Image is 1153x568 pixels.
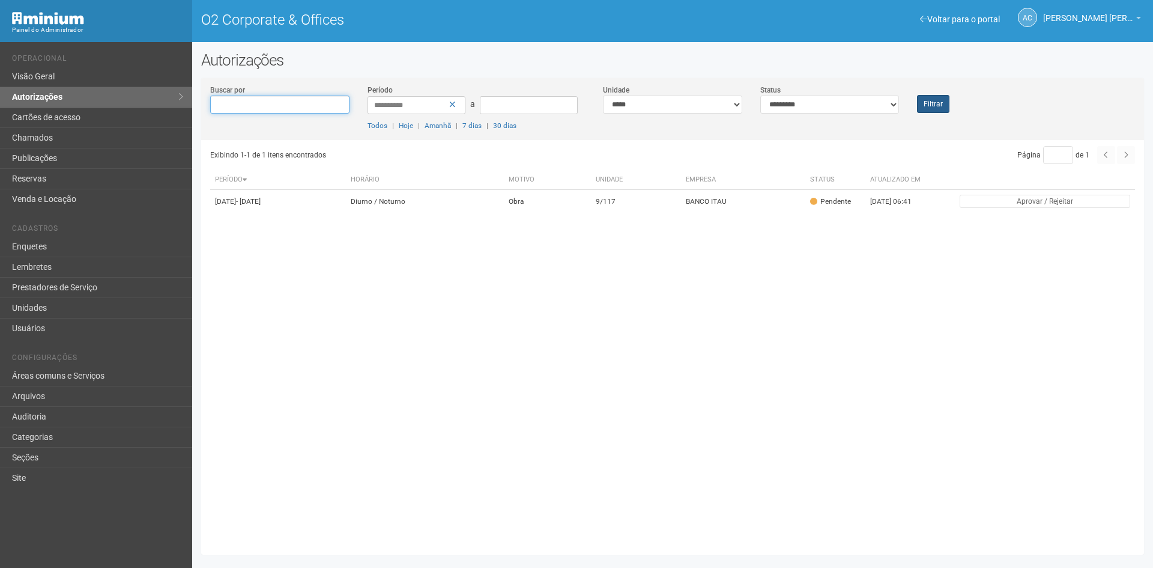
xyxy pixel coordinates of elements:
[681,170,805,190] th: Empresa
[392,121,394,130] span: |
[591,190,681,213] td: 9/117
[865,190,931,213] td: [DATE] 06:41
[210,146,669,164] div: Exibindo 1-1 de 1 itens encontrados
[368,121,387,130] a: Todos
[920,14,1000,24] a: Voltar para o portal
[1017,151,1089,159] span: Página de 1
[418,121,420,130] span: |
[368,85,393,96] label: Período
[1043,2,1133,23] span: Ana Carla de Carvalho Silva
[210,190,346,213] td: [DATE]
[810,197,851,207] div: Pendente
[346,170,504,190] th: Horário
[470,99,475,109] span: a
[201,12,664,28] h1: O2 Corporate & Offices
[12,25,183,35] div: Painel do Administrador
[1018,8,1037,27] a: AC
[210,170,346,190] th: Período
[760,85,781,96] label: Status
[346,190,504,213] td: Diurno / Noturno
[603,85,629,96] label: Unidade
[399,121,413,130] a: Hoje
[591,170,681,190] th: Unidade
[456,121,458,130] span: |
[504,190,591,213] td: Obra
[12,353,183,366] li: Configurações
[493,121,516,130] a: 30 dias
[917,95,949,113] button: Filtrar
[486,121,488,130] span: |
[805,170,865,190] th: Status
[12,224,183,237] li: Cadastros
[504,170,591,190] th: Motivo
[12,12,84,25] img: Minium
[462,121,482,130] a: 7 dias
[12,54,183,67] li: Operacional
[960,195,1130,208] button: Aprovar / Rejeitar
[865,170,931,190] th: Atualizado em
[210,85,245,96] label: Buscar por
[681,190,805,213] td: BANCO ITAU
[201,51,1144,69] h2: Autorizações
[425,121,451,130] a: Amanhã
[1043,15,1141,25] a: [PERSON_NAME] [PERSON_NAME]
[236,197,261,206] span: - [DATE]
